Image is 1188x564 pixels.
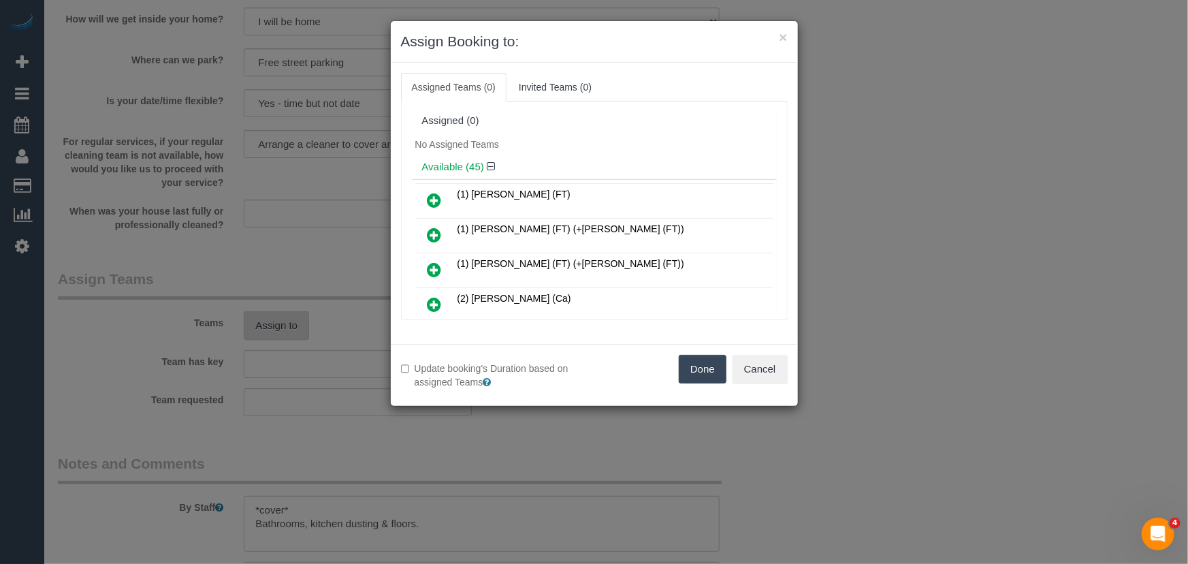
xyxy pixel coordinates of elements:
[733,355,788,383] button: Cancel
[457,223,684,234] span: (1) [PERSON_NAME] (FT) (+[PERSON_NAME] (FT))
[508,73,603,101] a: Invited Teams (0)
[401,31,788,52] h3: Assign Booking to:
[415,139,499,150] span: No Assigned Teams
[457,293,571,304] span: (2) [PERSON_NAME] (Ca)
[401,73,507,101] a: Assigned Teams (0)
[779,30,787,44] button: ×
[1142,518,1174,550] iframe: Intercom live chat
[422,161,767,173] h4: Available (45)
[1170,518,1181,529] span: 4
[401,362,584,389] label: Update booking's Duration based on assigned Teams
[457,258,684,269] span: (1) [PERSON_NAME] (FT) (+[PERSON_NAME] (FT))
[422,115,767,127] div: Assigned (0)
[457,189,571,200] span: (1) [PERSON_NAME] (FT)
[679,355,726,383] button: Done
[401,364,410,373] input: Update booking's Duration based on assigned Teams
